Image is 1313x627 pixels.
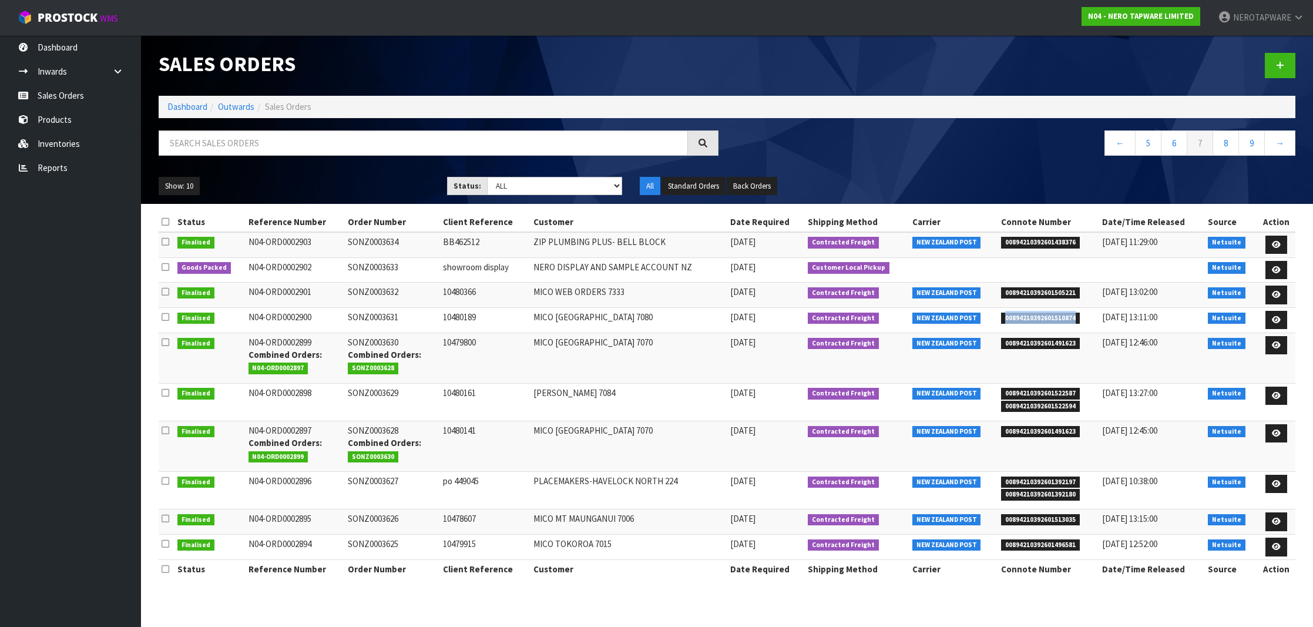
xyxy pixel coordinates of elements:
span: Finalised [177,539,214,551]
td: N04-ORD0002901 [246,283,345,308]
span: Customer Local Pickup [808,262,889,274]
a: 6 [1161,130,1187,156]
span: [DATE] 13:11:00 [1102,311,1157,323]
span: Netsuite [1208,426,1245,438]
span: Contracted Freight [808,539,879,551]
td: N04-ORD0002900 [246,307,345,333]
th: Client Reference [440,213,530,232]
span: Finalised [177,287,214,299]
span: Finalised [177,313,214,324]
strong: Combined Orders: [348,437,421,448]
td: PLACEMAKERS-HAVELOCK NORTH 224 [530,471,727,509]
span: NEW ZEALAND POST [912,514,981,526]
td: SONZ0003626 [345,509,439,535]
span: Netsuite [1208,237,1245,249]
a: Dashboard [167,101,207,112]
span: NEROTAPWARE [1233,12,1291,23]
span: Netsuite [1208,262,1245,274]
td: 10480161 [440,383,530,421]
td: N04-ORD0002895 [246,509,345,535]
span: Netsuite [1208,287,1245,299]
td: SONZ0003632 [345,283,439,308]
a: 8 [1213,130,1239,156]
img: cube-alt.png [18,10,32,25]
span: Finalised [177,477,214,488]
span: NEW ZEALAND POST [912,539,981,551]
span: [DATE] [730,261,755,273]
small: WMS [100,13,118,24]
td: SONZ0003634 [345,232,439,257]
span: NEW ZEALAND POST [912,287,981,299]
th: Customer [530,213,727,232]
span: [DATE] [730,513,755,524]
span: 00894210392601522594 [1001,401,1080,413]
span: 00894210392601522587 [1001,388,1080,400]
span: NEW ZEALAND POST [912,426,981,438]
td: SONZ0003629 [345,383,439,421]
nav: Page navigation [736,130,1296,159]
span: NEW ZEALAND POST [912,477,981,488]
td: MICO TOKOROA 7015 [530,535,727,560]
span: Contracted Freight [808,338,879,350]
strong: Combined Orders: [249,349,322,360]
td: SONZ0003628 [345,421,439,471]
a: 7 [1187,130,1213,156]
span: Contracted Freight [808,287,879,299]
strong: Combined Orders: [249,437,322,448]
td: 10480189 [440,307,530,333]
td: N04-ORD0002894 [246,535,345,560]
td: po 449045 [440,471,530,509]
span: Netsuite [1208,338,1245,350]
span: Netsuite [1208,313,1245,324]
td: ZIP PLUMBING PLUS- BELL BLOCK [530,232,727,257]
span: [DATE] [730,538,755,549]
span: Contracted Freight [808,477,879,488]
button: Back Orders [727,177,777,196]
td: BB462512 [440,232,530,257]
th: Shipping Method [805,559,909,578]
th: Action [1257,559,1295,578]
span: [DATE] [730,425,755,436]
th: Customer [530,559,727,578]
span: 00894210392601505221 [1001,287,1080,299]
span: 00894210392601491623 [1001,426,1080,438]
span: [DATE] 12:45:00 [1102,425,1157,436]
td: 10478607 [440,509,530,535]
th: Order Number [345,559,439,578]
th: Connote Number [998,559,1099,578]
span: [DATE] [730,236,755,247]
span: 00894210392601491623 [1001,338,1080,350]
a: Outwards [218,101,254,112]
a: ← [1104,130,1136,156]
td: MICO MT MAUNGANUI 7006 [530,509,727,535]
span: Finalised [177,338,214,350]
td: N04-ORD0002896 [246,471,345,509]
td: MICO [GEOGRAPHIC_DATA] 7070 [530,333,727,383]
span: 00894210392601513035 [1001,514,1080,526]
th: Source [1205,213,1257,232]
h1: Sales Orders [159,53,718,76]
th: Shipping Method [805,213,909,232]
span: Finalised [177,426,214,438]
span: SONZ0003630 [348,451,398,463]
button: Show: 10 [159,177,200,196]
span: N04-ORD0002897 [249,363,308,374]
td: N04-ORD0002898 [246,383,345,421]
td: 10479915 [440,535,530,560]
span: Goods Packed [177,262,231,274]
span: NEW ZEALAND POST [912,338,981,350]
button: All [640,177,660,196]
td: NERO DISPLAY AND SAMPLE ACCOUNT NZ [530,257,727,283]
span: Contracted Freight [808,313,879,324]
span: Contracted Freight [808,426,879,438]
td: MICO [GEOGRAPHIC_DATA] 7080 [530,307,727,333]
strong: N04 - NERO TAPWARE LIMITED [1088,11,1194,21]
th: Date Required [727,213,805,232]
th: Date/Time Released [1099,559,1205,578]
td: SONZ0003633 [345,257,439,283]
span: ProStock [38,10,98,25]
td: N04-ORD0002903 [246,232,345,257]
td: SONZ0003625 [345,535,439,560]
th: Source [1205,559,1257,578]
a: 9 [1238,130,1265,156]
